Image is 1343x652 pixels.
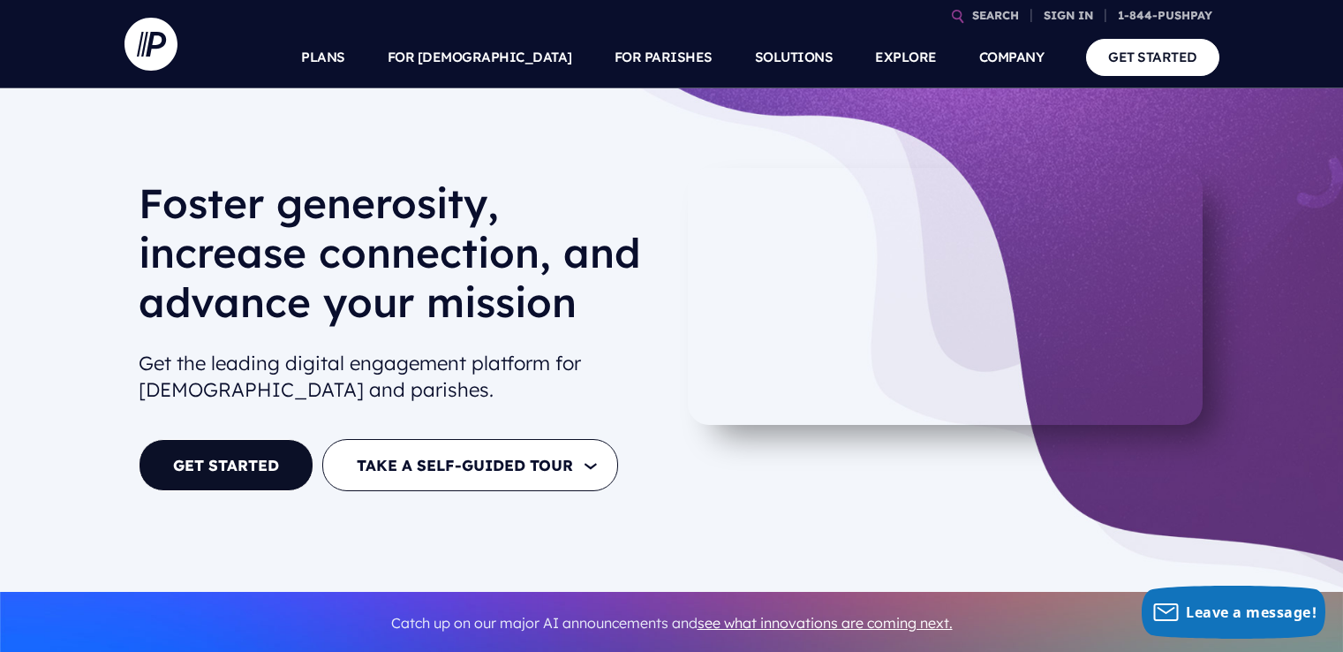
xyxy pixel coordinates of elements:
a: GET STARTED [139,439,313,491]
span: Leave a message! [1186,603,1317,622]
h1: Foster generosity, increase connection, and advance your mission [139,178,658,341]
a: FOR [DEMOGRAPHIC_DATA] [388,27,572,88]
button: Leave a message! [1142,586,1325,639]
a: COMPANY [979,27,1045,88]
a: FOR PARISHES [615,27,713,88]
a: see what innovations are coming next. [698,614,953,632]
p: Catch up on our major AI announcements and [139,603,1205,643]
a: EXPLORE [875,27,937,88]
button: TAKE A SELF-GUIDED TOUR [322,439,618,491]
a: GET STARTED [1086,39,1219,75]
a: SOLUTIONS [755,27,834,88]
a: PLANS [301,27,345,88]
h2: Get the leading digital engagement platform for [DEMOGRAPHIC_DATA] and parishes. [139,343,658,412]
